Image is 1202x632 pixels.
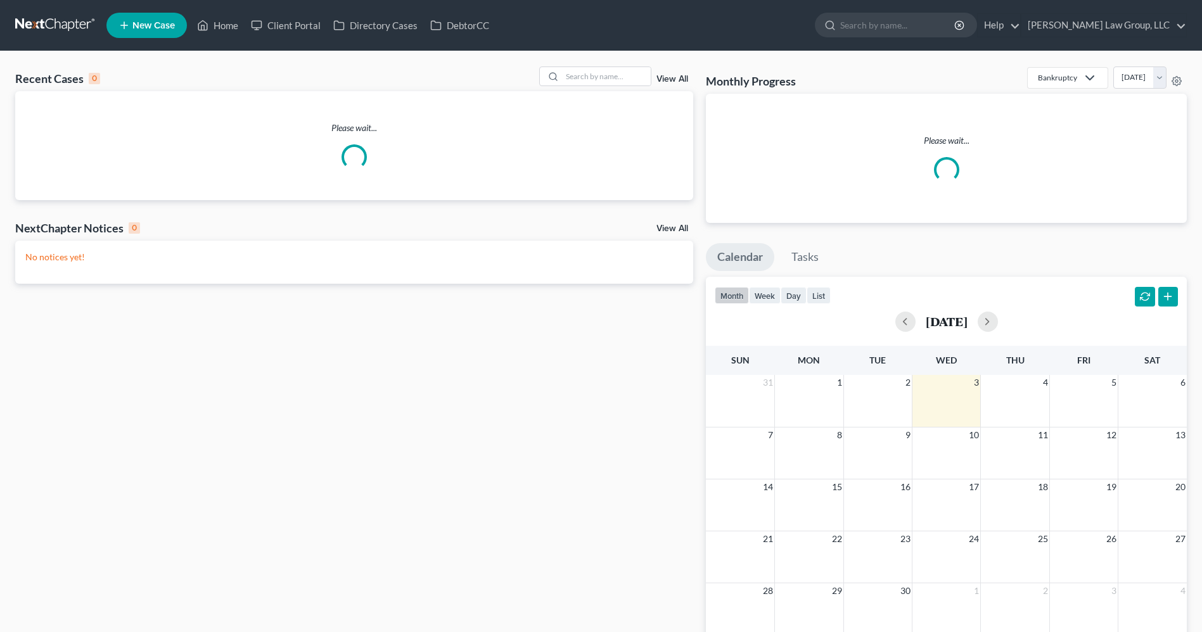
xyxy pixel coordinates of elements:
span: 29 [831,583,843,598]
span: 30 [899,583,912,598]
div: NextChapter Notices [15,220,140,236]
p: Please wait... [15,122,693,134]
button: day [781,287,807,304]
span: 3 [973,375,980,390]
a: View All [656,224,688,233]
button: month [715,287,749,304]
span: 4 [1179,583,1187,598]
div: 0 [89,73,100,84]
a: Directory Cases [327,14,424,37]
a: [PERSON_NAME] Law Group, LLC [1021,14,1186,37]
a: DebtorCC [424,14,496,37]
span: 18 [1037,479,1049,495]
span: 3 [1110,583,1118,598]
a: Calendar [706,243,774,271]
span: 14 [762,479,774,495]
span: 10 [968,427,980,443]
span: 1 [973,583,980,598]
span: 6 [1179,375,1187,390]
span: Sat [1144,355,1160,365]
span: 23 [899,531,912,547]
div: Bankruptcy [1038,72,1077,83]
p: No notices yet! [25,251,683,263]
span: 17 [968,479,980,495]
span: 31 [762,375,774,390]
span: 2 [1042,583,1049,598]
span: Tue [869,355,886,365]
span: 26 [1105,531,1118,547]
span: 9 [904,427,912,443]
a: Help [978,14,1020,37]
span: Fri [1077,355,1090,365]
a: Client Portal [245,14,327,37]
h2: [DATE] [926,315,968,328]
span: 5 [1110,375,1118,390]
span: 1 [836,375,843,390]
button: list [807,287,831,304]
div: Recent Cases [15,71,100,86]
span: 22 [831,531,843,547]
span: Thu [1006,355,1025,365]
span: 25 [1037,531,1049,547]
span: 19 [1105,479,1118,495]
button: week [749,287,781,304]
span: 21 [762,531,774,547]
span: 16 [899,479,912,495]
span: 28 [762,583,774,598]
span: Wed [936,355,957,365]
div: 0 [129,222,140,234]
span: 8 [836,427,843,443]
a: View All [656,75,688,84]
span: 4 [1042,375,1049,390]
input: Search by name... [562,67,651,85]
span: 24 [968,531,980,547]
span: 11 [1037,427,1049,443]
a: Tasks [780,243,830,271]
input: Search by name... [840,13,956,37]
span: 12 [1105,427,1118,443]
h3: Monthly Progress [706,73,796,89]
a: Home [191,14,245,37]
span: 2 [904,375,912,390]
span: New Case [132,21,175,30]
span: 7 [767,427,774,443]
span: 15 [831,479,843,495]
span: Sun [731,355,750,365]
span: Mon [798,355,820,365]
span: 13 [1174,427,1187,443]
span: 20 [1174,479,1187,495]
span: 27 [1174,531,1187,547]
p: Please wait... [716,134,1177,147]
